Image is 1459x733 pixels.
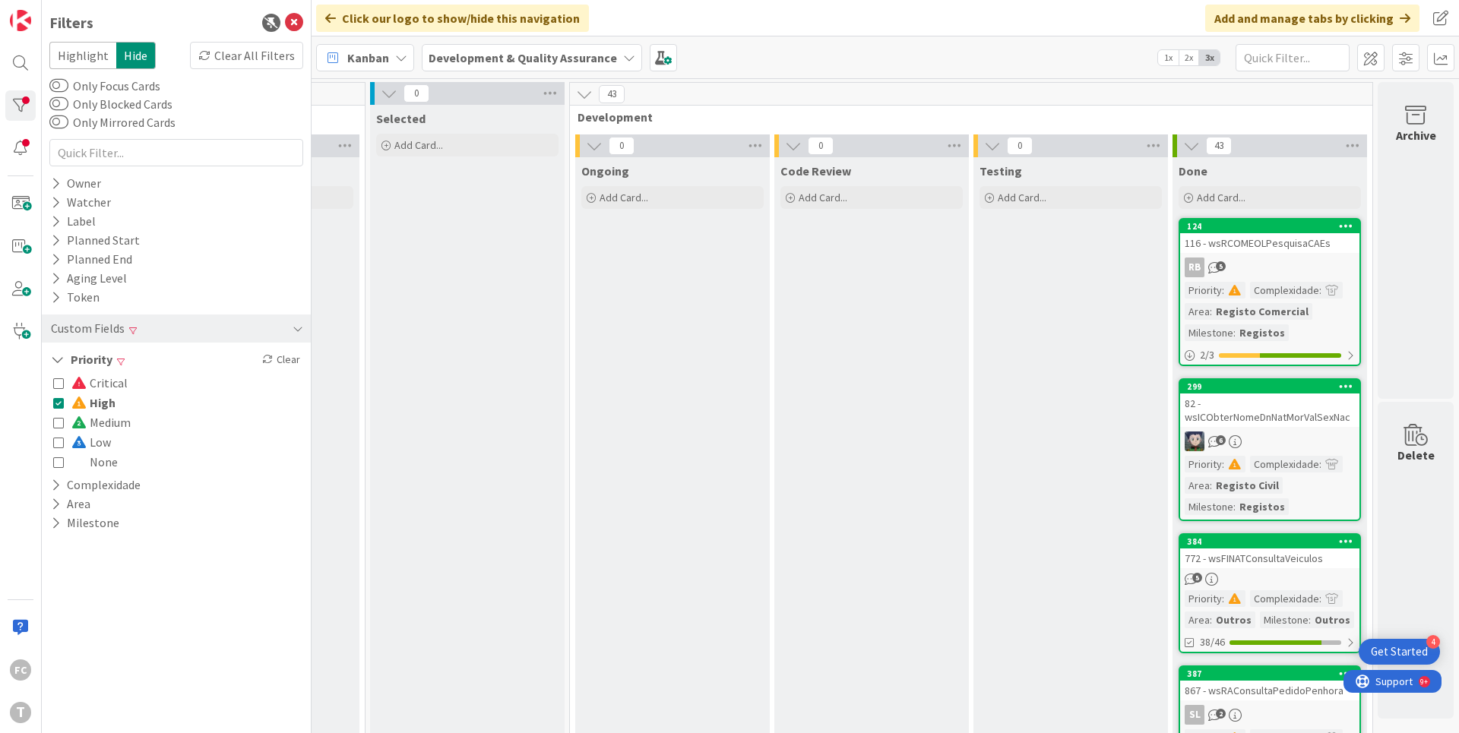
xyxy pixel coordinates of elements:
div: 124116 - wsRCOMEOLPesquisaCAEs [1180,220,1359,253]
div: 384772 - wsFINATConsultaVeiculos [1180,535,1359,568]
div: Milestone [1260,611,1309,628]
div: Planned Start [49,231,141,250]
button: Low [53,432,111,452]
span: 5 [1192,573,1202,583]
div: RB [1185,257,1204,277]
label: Only Blocked Cards [49,95,172,113]
div: Registos [1236,498,1289,515]
span: Add Card... [998,191,1046,204]
span: 2x [1179,50,1199,65]
button: Complexidade [49,476,142,494]
div: Archive [1396,126,1436,144]
span: Highlight [49,42,116,69]
span: Kanban [347,49,389,67]
span: : [1233,324,1236,341]
img: Visit kanbanzone.com [10,10,31,31]
span: Medium [71,412,131,432]
div: LS [1180,431,1359,451]
div: 82 - wsICObterNomeDnNatMorValSexNac [1180,393,1359,427]
div: 384 [1180,535,1359,548]
span: Hide [116,42,156,69]
div: Registo Comercial [1212,303,1312,320]
span: : [1222,456,1224,472]
div: Aging Level [49,269,128,288]
span: None [71,452,118,472]
div: 867 - wsRAConsultaPedidoPenhora [1180,681,1359,700]
a: 124116 - wsRCOMEOLPesquisaCAEsRBPriority:Complexidade:Area:Registo ComercialMilestone:Registos2/3 [1179,218,1361,366]
span: 0 [609,137,635,155]
div: Complexidade [1250,590,1319,607]
span: : [1210,303,1212,320]
span: : [1210,611,1212,628]
span: Add Card... [394,138,443,152]
span: : [1319,590,1321,607]
label: Only Focus Cards [49,77,160,95]
div: Custom Fields [49,319,126,338]
button: Milestone [49,513,121,532]
span: : [1222,282,1224,299]
div: 299 [1187,381,1359,392]
button: None [53,452,118,472]
span: Code Review [780,163,851,179]
div: 772 - wsFINATConsultaVeiculos [1180,548,1359,568]
div: 29982 - wsICObterNomeDnNatMorValSexNac [1180,380,1359,427]
div: 116 - wsRCOMEOLPesquisaCAEs [1180,233,1359,253]
span: Low [71,432,111,452]
div: Click our logo to show/hide this navigation [316,5,589,32]
a: 29982 - wsICObterNomeDnNatMorValSexNacLSPriority:Complexidade:Area:Registo CivilMilestone:Registos [1179,378,1361,521]
span: 6 [1216,435,1226,445]
span: Ongoing [581,163,629,179]
div: 9+ [77,6,84,18]
label: Only Mirrored Cards [49,113,176,131]
input: Quick Filter... [1236,44,1350,71]
button: Only Mirrored Cards [49,115,68,130]
span: : [1210,477,1212,494]
div: 299 [1180,380,1359,393]
div: Outros [1212,611,1255,628]
span: Add Card... [600,191,648,204]
button: Critical [53,373,128,393]
div: 387 [1180,667,1359,681]
div: 384 [1187,536,1359,547]
span: 1x [1158,50,1179,65]
div: Area [1185,477,1210,494]
span: Add Card... [1197,191,1245,204]
div: Area [1185,611,1210,628]
button: Priority [49,350,114,369]
div: Clear [259,350,303,369]
span: 0 [1007,137,1033,155]
span: 43 [1206,137,1232,155]
span: Support [32,2,69,21]
div: SL [1180,705,1359,725]
div: Planned End [49,250,134,269]
div: Filters [49,11,93,34]
span: Critical [71,373,128,393]
div: Milestone [1185,324,1233,341]
div: 387 [1187,668,1359,679]
span: Done [1179,163,1207,179]
span: Testing [980,163,1022,179]
div: Owner [49,174,103,193]
div: Area [1185,303,1210,320]
button: Area [49,494,92,513]
div: 2/3 [1180,346,1359,365]
div: Label [49,212,97,231]
span: : [1319,456,1321,472]
div: Registos [1236,324,1289,341]
div: 124 [1180,220,1359,233]
span: High [71,393,116,412]
span: 38/46 [1200,634,1225,650]
input: Quick Filter... [49,139,303,166]
span: 43 [599,85,625,103]
span: : [1233,498,1236,515]
div: 387867 - wsRAConsultaPedidoPenhora [1180,667,1359,700]
button: Only Focus Cards [49,78,68,93]
div: Token [49,288,101,307]
div: Registo Civil [1212,477,1283,494]
span: 2 / 3 [1200,347,1214,363]
span: : [1222,590,1224,607]
button: High [53,393,116,412]
img: LS [1185,431,1204,451]
div: Outros [1311,611,1354,628]
button: Medium [53,412,131,432]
